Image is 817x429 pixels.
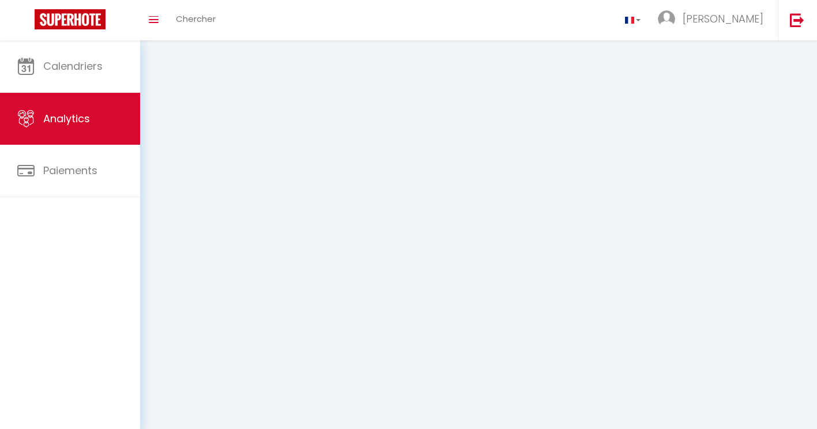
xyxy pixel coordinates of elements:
span: Paiements [43,163,97,178]
span: Analytics [43,111,90,126]
img: Super Booking [35,9,106,29]
span: Calendriers [43,59,103,73]
img: logout [790,13,804,27]
span: [PERSON_NAME] [683,12,763,26]
img: ... [658,10,675,28]
span: Chercher [176,13,216,25]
